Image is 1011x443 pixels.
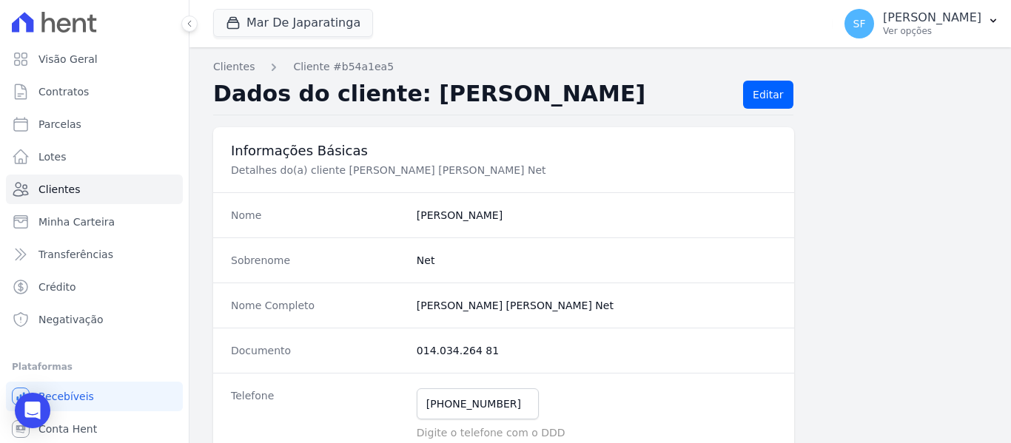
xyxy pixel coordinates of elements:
[6,109,183,139] a: Parcelas
[213,59,255,75] a: Clientes
[38,280,76,294] span: Crédito
[6,382,183,411] a: Recebíveis
[12,358,177,376] div: Plataformas
[38,422,97,436] span: Conta Hent
[6,77,183,106] a: Contratos
[6,240,183,269] a: Transferências
[38,247,113,262] span: Transferências
[417,425,776,440] p: Digite o telefone com o DDD
[6,207,183,237] a: Minha Carteira
[38,389,94,404] span: Recebíveis
[213,59,987,75] nav: Breadcrumb
[38,52,98,67] span: Visão Geral
[38,84,89,99] span: Contratos
[15,393,50,428] div: Open Intercom Messenger
[743,81,793,109] a: Editar
[38,214,115,229] span: Minha Carteira
[231,343,405,358] dt: Documento
[6,305,183,334] a: Negativação
[417,208,776,223] dd: [PERSON_NAME]
[6,44,183,74] a: Visão Geral
[213,9,373,37] button: Mar De Japaratinga
[417,343,776,358] dd: 014.034.264 81
[417,253,776,268] dd: Net
[417,298,776,313] dd: [PERSON_NAME] [PERSON_NAME] Net
[38,149,67,164] span: Lotes
[231,208,405,223] dt: Nome
[231,298,405,313] dt: Nome Completo
[231,388,405,440] dt: Telefone
[231,163,728,177] p: Detalhes do(a) cliente [PERSON_NAME] [PERSON_NAME] Net
[231,142,776,160] h3: Informações Básicas
[38,117,81,132] span: Parcelas
[38,312,104,327] span: Negativação
[833,3,1011,44] button: SF [PERSON_NAME] Ver opções
[38,182,80,197] span: Clientes
[293,59,394,75] a: Cliente #b54a1ea5
[853,18,866,29] span: SF
[6,175,183,204] a: Clientes
[6,272,183,302] a: Crédito
[213,81,731,109] h2: Dados do cliente: [PERSON_NAME]
[6,142,183,172] a: Lotes
[883,10,981,25] p: [PERSON_NAME]
[231,253,405,268] dt: Sobrenome
[883,25,981,37] p: Ver opções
